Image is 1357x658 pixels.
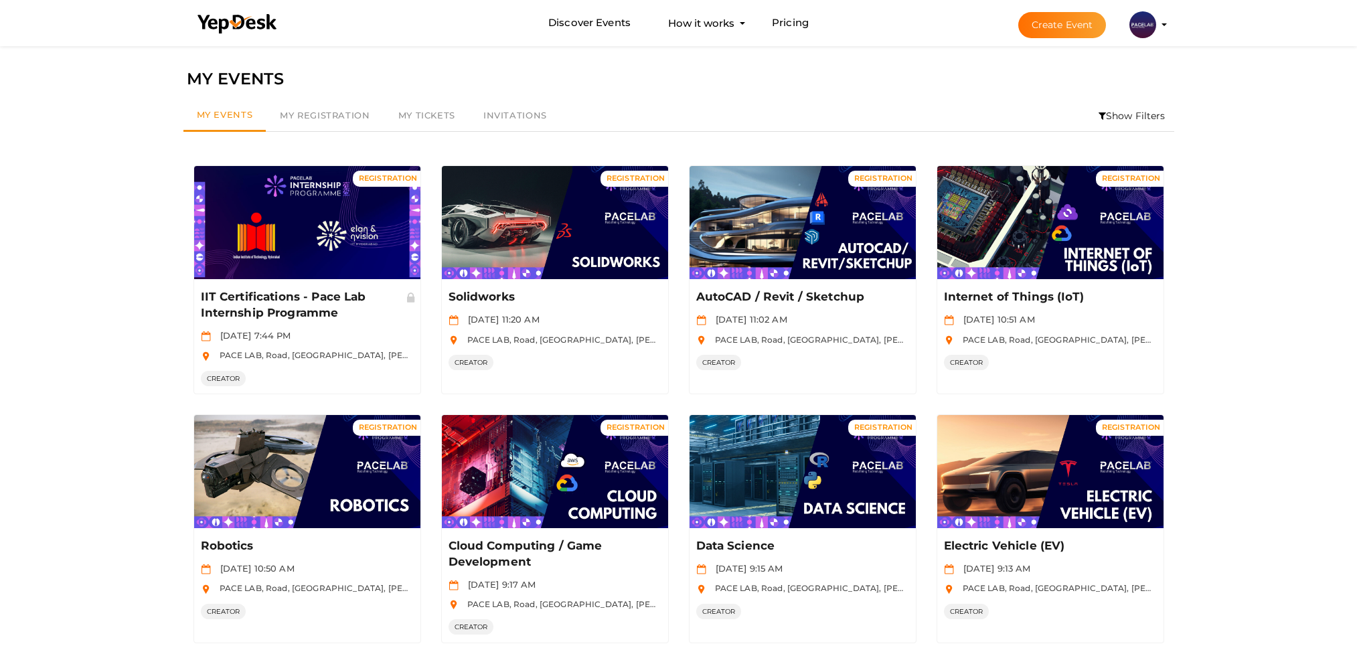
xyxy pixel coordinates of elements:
a: Pricing [772,11,809,35]
button: Manage Event [515,217,594,237]
a: My Events [183,100,266,132]
p: Electric Vehicle (EV) [944,538,1153,554]
img: calendar.svg [449,315,459,325]
span: CREATOR [201,604,246,619]
span: My Tickets [398,110,455,120]
span: [DATE] 11:20 AM [461,314,540,325]
div: MY EVENTS [187,66,1171,92]
img: calendar.svg [944,564,954,574]
p: Solidworks [449,289,657,305]
span: [DATE] 9:17 AM [461,579,536,590]
img: calendar.svg [944,315,954,325]
p: Internet of Things (IoT) [944,289,1153,305]
span: PACE LAB, Road, [GEOGRAPHIC_DATA], [PERSON_NAME][GEOGRAPHIC_DATA], [GEOGRAPHIC_DATA], [GEOGRAPHIC... [461,335,1184,345]
span: [DATE] 9:15 AM [709,563,783,574]
span: CREATOR [201,371,246,386]
li: Show Filters [1090,100,1174,131]
img: location.svg [201,351,211,361]
span: CREATOR [696,604,742,619]
a: My Registration [266,100,384,131]
img: calendar.svg [201,331,211,341]
img: location.svg [201,584,211,594]
p: Robotics [201,538,410,554]
p: IIT Certifications - Pace Lab Internship Programme [201,289,410,321]
button: Manage Event [1010,217,1089,237]
img: location.svg [944,335,954,345]
img: location.svg [944,584,954,594]
img: location.svg [696,335,706,345]
img: Private Event [405,291,417,303]
span: My Registration [280,110,370,120]
span: [DATE] 9:13 AM [957,563,1031,574]
img: location.svg [449,335,459,345]
button: How it works [664,11,738,35]
img: ACg8ocL0kAMv6lbQGkAvZffMI2AGMQOEcunBVH5P4FVoqBXGP4BOzjY=s100 [1129,11,1156,38]
span: Invitations [483,110,547,120]
p: Cloud Computing / Game Development [449,538,657,570]
span: CREATOR [944,604,989,619]
img: calendar.svg [449,580,459,590]
button: Manage Event [267,217,346,237]
img: calendar.svg [696,315,706,325]
p: Data Science [696,538,905,554]
img: location.svg [449,600,459,610]
span: PACE LAB, Road, [GEOGRAPHIC_DATA], [PERSON_NAME][GEOGRAPHIC_DATA], [GEOGRAPHIC_DATA], [GEOGRAPHIC... [213,583,937,593]
button: Manage Event [515,466,594,486]
button: Manage Event [267,466,346,486]
span: My Events [197,109,253,120]
span: CREATOR [696,355,742,370]
img: location.svg [696,584,706,594]
a: Discover Events [548,11,631,35]
span: CREATOR [449,355,494,370]
span: CREATOR [944,355,989,370]
a: Invitations [469,100,561,131]
button: Create Event [1018,12,1107,38]
p: AutoCAD / Revit / Sketchup [696,289,905,305]
span: [DATE] 11:02 AM [709,314,787,325]
span: [DATE] 7:44 PM [214,330,291,341]
button: Manage Event [763,466,842,486]
span: PACE LAB, Road, [GEOGRAPHIC_DATA], [PERSON_NAME][GEOGRAPHIC_DATA], [GEOGRAPHIC_DATA], [GEOGRAPHIC... [461,599,1184,609]
img: calendar.svg [696,564,706,574]
a: My Tickets [384,100,469,131]
button: Manage Event [763,217,842,237]
span: [DATE] 10:51 AM [957,314,1035,325]
span: CREATOR [449,619,494,635]
img: calendar.svg [201,564,211,574]
button: Manage Event [1010,466,1089,486]
span: PACE LAB, Road, [GEOGRAPHIC_DATA], [PERSON_NAME][GEOGRAPHIC_DATA], [GEOGRAPHIC_DATA], [GEOGRAPHIC... [213,350,937,360]
span: [DATE] 10:50 AM [214,563,295,574]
